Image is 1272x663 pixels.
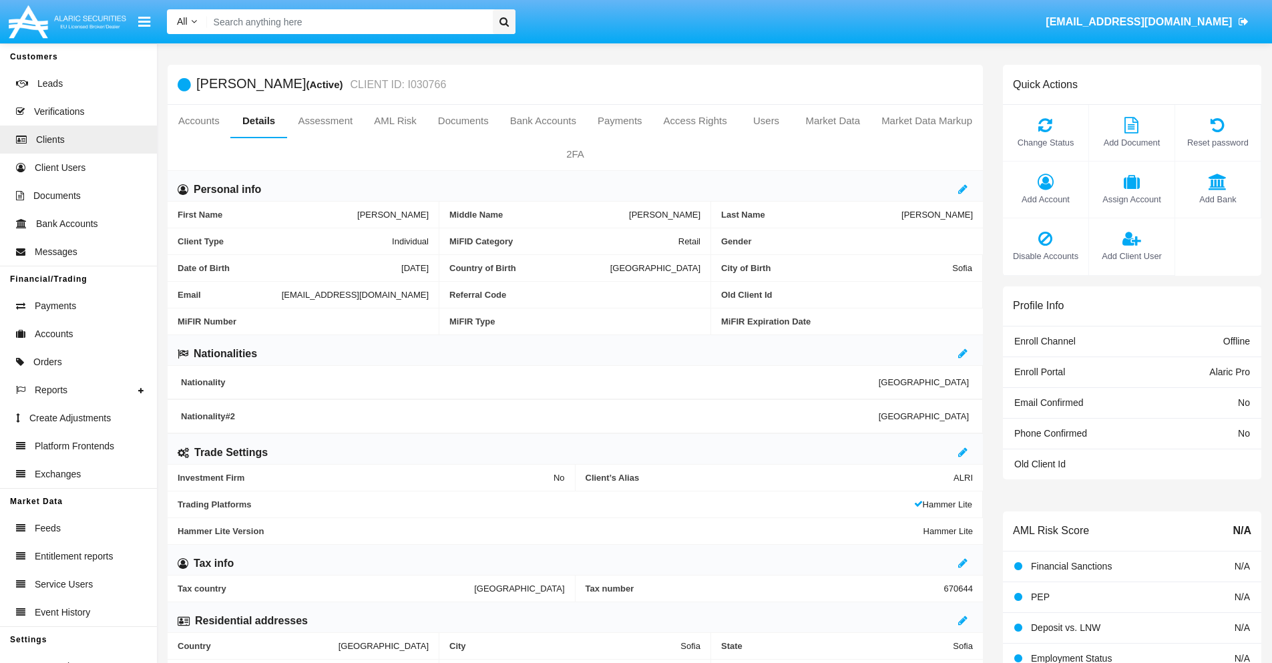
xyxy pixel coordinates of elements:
[1235,561,1250,572] span: N/A
[1096,250,1168,262] span: Add Client User
[587,105,653,137] a: Payments
[167,15,207,29] a: All
[1182,193,1254,206] span: Add Bank
[178,210,357,220] span: First Name
[287,105,363,137] a: Assessment
[194,182,261,197] h6: Personal info
[554,473,565,483] span: No
[1014,336,1076,347] span: Enroll Channel
[35,245,77,259] span: Messages
[178,473,554,483] span: Investment Firm
[879,377,969,387] span: [GEOGRAPHIC_DATA]
[35,606,90,620] span: Event History
[347,79,447,90] small: CLIENT ID: I030766
[1013,299,1064,312] h6: Profile Info
[879,411,969,421] span: [GEOGRAPHIC_DATA]
[178,263,401,273] span: Date of Birth
[1014,367,1065,377] span: Enroll Portal
[33,189,81,203] span: Documents
[1182,136,1254,149] span: Reset password
[1040,3,1255,41] a: [EMAIL_ADDRESS][DOMAIN_NAME]
[181,411,879,421] span: Nationality #2
[653,105,738,137] a: Access Rights
[194,556,234,571] h6: Tax info
[499,105,587,137] a: Bank Accounts
[449,263,610,273] span: Country of Birth
[306,77,347,92] div: (Active)
[1031,561,1112,572] span: Financial Sanctions
[738,105,795,137] a: Users
[1014,459,1066,469] span: Old Client Id
[178,499,914,509] span: Trading Platforms
[194,445,268,460] h6: Trade Settings
[392,236,429,246] span: Individual
[901,210,973,220] span: [PERSON_NAME]
[35,467,81,481] span: Exchanges
[1233,523,1251,539] span: N/A
[1010,136,1082,149] span: Change Status
[363,105,427,137] a: AML Risk
[207,9,488,34] input: Search
[178,526,923,536] span: Hammer Lite Version
[35,578,93,592] span: Service Users
[282,290,429,300] span: [EMAIL_ADDRESS][DOMAIN_NAME]
[1014,397,1083,408] span: Email Confirmed
[34,105,84,119] span: Verifications
[168,138,983,170] a: 2FA
[35,161,85,175] span: Client Users
[178,584,474,594] span: Tax country
[474,584,564,594] span: [GEOGRAPHIC_DATA]
[795,105,871,137] a: Market Data
[914,499,972,509] span: Hammer Lite
[680,641,700,651] span: Sofia
[401,263,429,273] span: [DATE]
[449,290,700,300] span: Referral Code
[923,526,973,536] span: Hammer Lite
[35,299,76,313] span: Payments
[196,77,446,92] h5: [PERSON_NAME]
[230,105,288,137] a: Details
[33,355,62,369] span: Orders
[449,236,678,246] span: MiFID Category
[721,210,901,220] span: Last Name
[1238,428,1250,439] span: No
[35,521,61,535] span: Feeds
[1010,250,1082,262] span: Disable Accounts
[35,383,67,397] span: Reports
[1223,336,1250,347] span: Offline
[610,263,700,273] span: [GEOGRAPHIC_DATA]
[35,439,114,453] span: Platform Frontends
[181,377,879,387] span: Nationality
[1209,367,1250,377] span: Alaric Pro
[721,290,972,300] span: Old Client Id
[1096,136,1168,149] span: Add Document
[195,614,308,628] h6: Residential addresses
[357,210,429,220] span: [PERSON_NAME]
[944,584,973,594] span: 670644
[449,316,700,326] span: MiFIR Type
[177,16,188,27] span: All
[1013,524,1089,537] h6: AML Risk Score
[178,641,339,651] span: Country
[1235,592,1250,602] span: N/A
[1238,397,1250,408] span: No
[194,347,257,361] h6: Nationalities
[952,263,972,273] span: Sofia
[721,263,952,273] span: City of Birth
[427,105,499,137] a: Documents
[168,105,230,137] a: Accounts
[1235,622,1250,633] span: N/A
[721,641,953,651] span: State
[721,236,973,246] span: Gender
[1046,16,1232,27] span: [EMAIL_ADDRESS][DOMAIN_NAME]
[871,105,983,137] a: Market Data Markup
[629,210,700,220] span: [PERSON_NAME]
[1014,428,1087,439] span: Phone Confirmed
[1031,592,1050,602] span: PEP
[339,641,429,651] span: [GEOGRAPHIC_DATA]
[35,549,114,564] span: Entitlement reports
[178,290,282,300] span: Email
[721,316,973,326] span: MiFIR Expiration Date
[586,473,954,483] span: Client’s Alias
[449,641,680,651] span: City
